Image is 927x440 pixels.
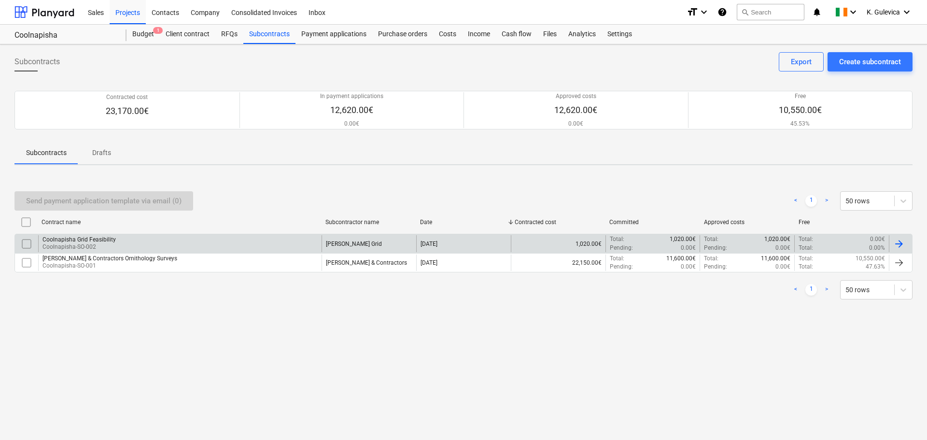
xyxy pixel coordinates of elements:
iframe: Chat Widget [879,394,927,440]
p: Total : [799,235,813,243]
a: Analytics [562,25,602,44]
a: Client contract [160,25,215,44]
p: Total : [610,235,624,243]
div: Mullan Grid [326,241,382,247]
p: 47.63% [866,263,885,271]
div: [DATE] [421,241,437,247]
div: Contracted cost [515,219,602,226]
p: Pending : [704,263,727,271]
a: RFQs [215,25,243,44]
button: Search [737,4,804,20]
a: Subcontracts [243,25,295,44]
p: 0.00% [869,244,885,252]
div: Approved costs [704,219,791,226]
div: [DATE] [421,259,437,266]
div: Free [799,219,885,226]
div: John Murphy & Contractors [326,259,407,266]
div: 1,020.00€ [511,235,605,252]
a: Previous page [790,195,801,207]
a: Next page [821,195,832,207]
span: Subcontracts [14,56,60,68]
a: Page 1 is your current page [805,195,817,207]
p: Coolnapisha-SO-002 [42,243,116,251]
a: Budget1 [126,25,160,44]
p: Total : [704,255,718,263]
a: Cash flow [496,25,537,44]
p: 45.53% [779,120,822,128]
p: 0.00€ [870,235,885,243]
div: Export [791,56,812,68]
p: Pending : [610,244,633,252]
p: Drafts [90,148,113,158]
p: 0.00€ [775,263,790,271]
p: Subcontracts [26,148,67,158]
a: Income [462,25,496,44]
p: Total : [799,263,813,271]
i: keyboard_arrow_down [847,6,859,18]
button: Create subcontract [828,52,913,71]
p: 0.00€ [320,120,383,128]
p: Total : [799,255,813,263]
p: 0.00€ [554,120,597,128]
p: 23,170.00€ [106,105,149,117]
div: 22,150.00€ [511,255,605,271]
p: 10,550.00€ [779,104,822,116]
a: Purchase orders [372,25,433,44]
span: search [741,8,749,16]
i: keyboard_arrow_down [901,6,913,18]
a: Page 1 is your current page [805,284,817,296]
a: Settings [602,25,638,44]
i: format_size [687,6,698,18]
p: Total : [610,255,624,263]
p: Pending : [704,244,727,252]
p: 11,600.00€ [761,255,790,263]
div: Budget [126,25,160,44]
p: Total : [799,244,813,252]
div: Committed [609,219,696,226]
div: Coolnapisha [14,30,115,41]
p: 12,620.00€ [320,104,383,116]
a: Costs [433,25,462,44]
div: Date [420,219,507,226]
a: Payment applications [295,25,372,44]
div: Subcontractor name [325,219,412,226]
p: Approved costs [554,92,597,100]
p: 1,020.00€ [764,235,790,243]
a: Files [537,25,562,44]
span: K. Gulevica [867,8,900,16]
div: Contract name [42,219,318,226]
p: Pending : [610,263,633,271]
div: Coolnapisha Grid Feasibility [42,236,116,243]
button: Export [779,52,824,71]
a: Next page [821,284,832,296]
span: 1 [153,27,163,34]
p: 0.00€ [681,244,696,252]
p: 0.00€ [681,263,696,271]
p: 0.00€ [775,244,790,252]
p: 10,550.00€ [856,255,885,263]
i: keyboard_arrow_down [698,6,710,18]
a: Previous page [790,284,801,296]
i: notifications [812,6,822,18]
p: 12,620.00€ [554,104,597,116]
p: Free [779,92,822,100]
div: [PERSON_NAME] & Contractors Ornithology Surveys [42,255,177,262]
p: Total : [704,235,718,243]
div: Create subcontract [839,56,901,68]
p: Contracted cost [106,93,149,101]
i: Knowledge base [717,6,727,18]
p: 11,600.00€ [666,255,696,263]
p: In payment applications [320,92,383,100]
